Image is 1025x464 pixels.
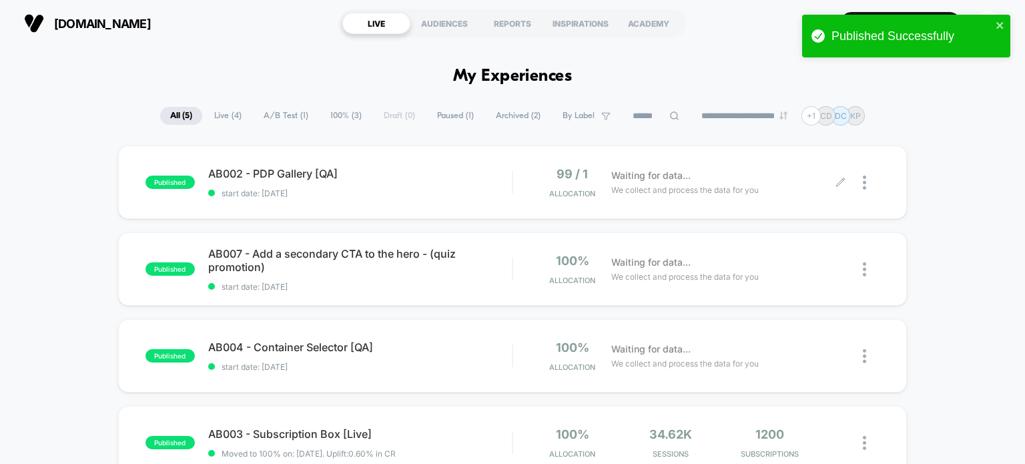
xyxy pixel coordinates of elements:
[478,13,547,34] div: REPORTS
[863,349,866,363] img: close
[208,340,512,354] span: AB004 - Container Selector [QA]
[342,13,410,34] div: LIVE
[611,270,759,283] span: We collect and process the data for you
[160,107,202,125] span: All ( 5 )
[410,13,478,34] div: AUDIENCES
[611,255,691,270] span: Waiting for data...
[615,13,683,34] div: ACADEMY
[208,282,512,292] span: start date: [DATE]
[145,436,195,449] span: published
[320,107,372,125] span: 100% ( 3 )
[145,176,195,189] span: published
[611,168,691,183] span: Waiting for data...
[547,13,615,34] div: INSPIRATIONS
[208,362,512,372] span: start date: [DATE]
[850,111,861,121] p: KP
[723,449,815,459] span: SUBSCRIPTIONS
[611,184,759,196] span: We collect and process the data for you
[549,363,595,372] span: Allocation
[820,111,832,121] p: CD
[975,11,1001,37] div: CD
[20,13,155,34] button: [DOMAIN_NAME]
[801,106,821,126] div: + 1
[145,349,195,363] span: published
[863,262,866,276] img: close
[611,357,759,370] span: We collect and process the data for you
[611,342,691,357] span: Waiting for data...
[563,111,595,121] span: By Label
[556,427,589,441] span: 100%
[831,29,992,43] div: Published Successfully
[208,427,512,441] span: AB003 - Subscription Box [Live]
[625,449,717,459] span: Sessions
[755,427,784,441] span: 1200
[863,436,866,450] img: close
[453,67,573,86] h1: My Experiences
[863,176,866,190] img: close
[24,13,44,33] img: Visually logo
[208,247,512,274] span: AB007 - Add a secondary CTA to the hero - (quiz promotion)
[549,276,595,285] span: Allocation
[549,189,595,198] span: Allocation
[649,427,692,441] span: 34.62k
[486,107,551,125] span: Archived ( 2 )
[145,262,195,276] span: published
[204,107,252,125] span: Live ( 4 )
[222,449,396,459] span: Moved to 100% on: [DATE] . Uplift: 0.60% in CR
[54,17,151,31] span: [DOMAIN_NAME]
[971,10,1005,37] button: CD
[208,188,512,198] span: start date: [DATE]
[557,167,588,181] span: 99 / 1
[779,111,787,120] img: end
[556,254,589,268] span: 100%
[208,167,512,180] span: AB002 - PDP Gallery [QA]
[427,107,484,125] span: Paused ( 1 )
[996,20,1005,33] button: close
[556,340,589,355] span: 100%
[254,107,318,125] span: A/B Test ( 1 )
[549,449,595,459] span: Allocation
[835,111,847,121] p: DC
